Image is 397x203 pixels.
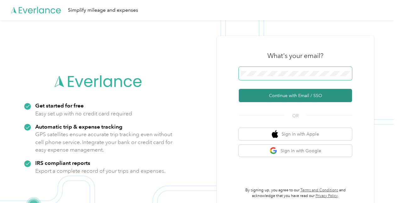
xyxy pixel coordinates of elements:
a: Privacy Policy [316,194,338,198]
div: Simplify mileage and expenses [68,6,138,14]
p: Export a complete record of your trips and expenses. [35,167,165,175]
a: Terms and Conditions [300,188,338,193]
button: apple logoSign in with Apple [239,128,352,140]
p: GPS satellites ensure accurate trip tracking even without cell phone service. Integrate your bank... [35,130,173,154]
strong: Automatic trip & expense tracking [35,123,122,130]
img: google logo [270,147,277,155]
p: By signing up, you agree to our and acknowledge that you have read our . [239,188,352,199]
h3: What's your email? [267,51,323,60]
img: apple logo [272,130,278,138]
p: Easy set up with no credit card required [35,110,132,118]
strong: Get started for free [35,102,84,109]
span: OR [284,113,306,119]
button: Continue with Email / SSO [239,89,352,102]
button: google logoSign in with Google [239,145,352,157]
strong: IRS compliant reports [35,159,90,166]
